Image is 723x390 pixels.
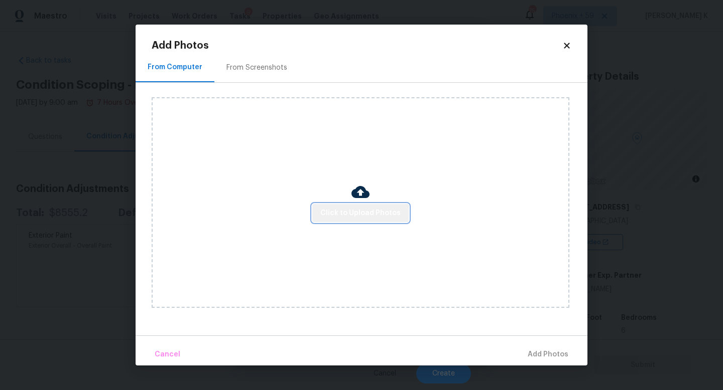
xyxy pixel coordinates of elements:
[151,344,184,365] button: Cancel
[152,41,562,51] h2: Add Photos
[320,207,401,220] span: Click to Upload Photos
[226,63,287,73] div: From Screenshots
[351,183,370,201] img: Cloud Upload Icon
[148,62,202,72] div: From Computer
[155,348,180,361] span: Cancel
[312,204,409,223] button: Click to Upload Photos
